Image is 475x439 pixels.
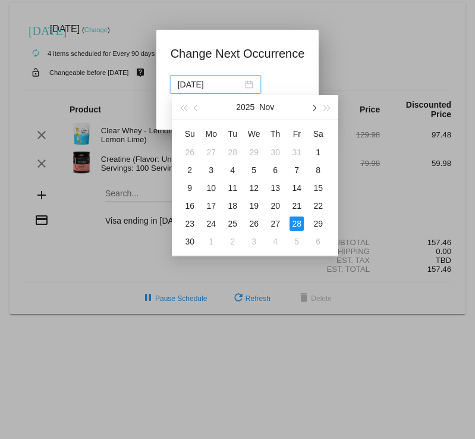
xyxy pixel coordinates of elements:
td: 11/18/2025 [222,197,243,215]
div: 5 [247,163,261,177]
td: 10/27/2025 [200,143,222,161]
div: 16 [183,199,197,213]
th: Mon [200,124,222,143]
td: 11/22/2025 [307,197,329,215]
div: 3 [247,234,261,249]
td: 11/4/2025 [222,161,243,179]
td: 12/4/2025 [265,233,286,250]
div: 14 [290,181,304,195]
td: 11/19/2025 [243,197,265,215]
td: 10/28/2025 [222,143,243,161]
td: 11/14/2025 [286,179,307,197]
td: 12/3/2025 [243,233,265,250]
div: 29 [247,145,261,159]
td: 11/29/2025 [307,215,329,233]
div: 1 [204,234,218,249]
td: 12/5/2025 [286,233,307,250]
button: Update [171,101,223,123]
th: Fri [286,124,307,143]
div: 13 [268,181,282,195]
td: 11/11/2025 [222,179,243,197]
td: 10/30/2025 [265,143,286,161]
input: Select date [178,78,243,91]
td: 11/15/2025 [307,179,329,197]
td: 12/2/2025 [222,233,243,250]
td: 11/8/2025 [307,161,329,179]
td: 11/1/2025 [307,143,329,161]
div: 12 [247,181,261,195]
button: Previous month (PageUp) [190,95,203,119]
td: 11/24/2025 [200,215,222,233]
button: Nov [259,95,274,119]
div: 7 [290,163,304,177]
div: 3 [204,163,218,177]
button: Last year (Control + left) [177,95,190,119]
div: 30 [183,234,197,249]
td: 10/26/2025 [179,143,200,161]
div: 11 [225,181,240,195]
div: 27 [268,217,282,231]
th: Tue [222,124,243,143]
td: 11/5/2025 [243,161,265,179]
div: 17 [204,199,218,213]
td: 11/10/2025 [200,179,222,197]
div: 6 [311,234,325,249]
td: 11/25/2025 [222,215,243,233]
td: 11/21/2025 [286,197,307,215]
div: 2 [183,163,197,177]
div: 23 [183,217,197,231]
td: 11/13/2025 [265,179,286,197]
div: 30 [268,145,282,159]
button: 2025 [236,95,254,119]
td: 11/12/2025 [243,179,265,197]
div: 22 [311,199,325,213]
td: 12/6/2025 [307,233,329,250]
div: 21 [290,199,304,213]
td: 10/29/2025 [243,143,265,161]
th: Sun [179,124,200,143]
div: 10 [204,181,218,195]
div: 18 [225,199,240,213]
td: 11/26/2025 [243,215,265,233]
div: 29 [311,217,325,231]
td: 11/30/2025 [179,233,200,250]
div: 27 [204,145,218,159]
h1: Change Next Occurrence [171,44,305,63]
td: 11/3/2025 [200,161,222,179]
div: 24 [204,217,218,231]
div: 6 [268,163,282,177]
div: 20 [268,199,282,213]
td: 11/20/2025 [265,197,286,215]
div: 25 [225,217,240,231]
td: 10/31/2025 [286,143,307,161]
div: 2 [225,234,240,249]
div: 28 [290,217,304,231]
th: Thu [265,124,286,143]
div: 26 [183,145,197,159]
div: 8 [311,163,325,177]
button: Next year (Control + right) [320,95,334,119]
div: 26 [247,217,261,231]
div: 31 [290,145,304,159]
div: 28 [225,145,240,159]
td: 11/17/2025 [200,197,222,215]
td: 11/7/2025 [286,161,307,179]
div: 19 [247,199,261,213]
button: Next month (PageDown) [307,95,320,119]
th: Sat [307,124,329,143]
td: 11/23/2025 [179,215,200,233]
div: 9 [183,181,197,195]
th: Wed [243,124,265,143]
div: 5 [290,234,304,249]
td: 11/27/2025 [265,215,286,233]
td: 11/9/2025 [179,179,200,197]
div: 4 [225,163,240,177]
div: 15 [311,181,325,195]
td: 11/6/2025 [265,161,286,179]
div: 4 [268,234,282,249]
td: 11/2/2025 [179,161,200,179]
td: 11/28/2025 [286,215,307,233]
div: 1 [311,145,325,159]
td: 11/16/2025 [179,197,200,215]
td: 12/1/2025 [200,233,222,250]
